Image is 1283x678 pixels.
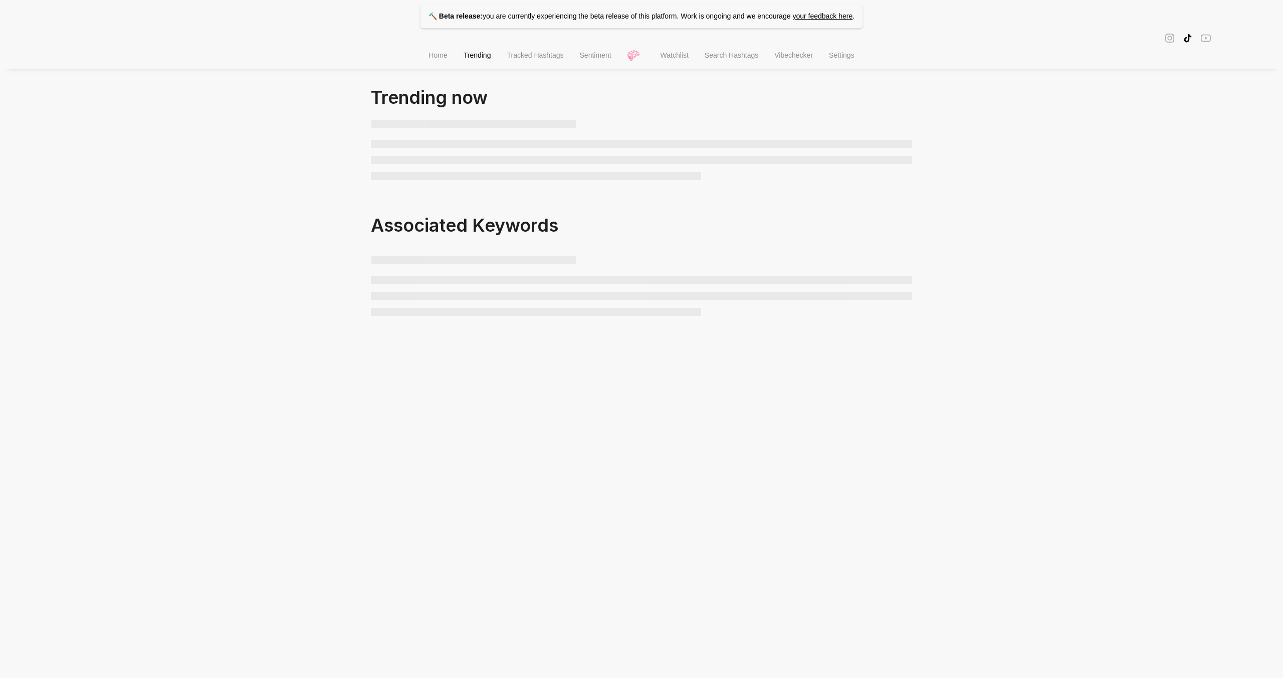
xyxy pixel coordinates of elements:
[429,51,447,59] span: Home
[1201,32,1211,44] span: youtube
[464,51,491,59] span: Trending
[371,86,488,108] span: Trending now
[661,51,689,59] span: Watchlist
[507,51,563,59] span: Tracked Hashtags
[371,214,558,236] span: Associated Keywords
[829,51,854,59] span: Settings
[792,12,852,20] a: your feedback here
[580,51,611,59] span: Sentiment
[429,12,483,20] strong: 🔨 Beta release:
[1165,32,1175,44] span: instagram
[705,51,758,59] span: Search Hashtags
[774,51,813,59] span: Vibechecker
[420,4,863,28] p: you are currently experiencing the beta release of this platform. Work is ongoing and we encourage .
